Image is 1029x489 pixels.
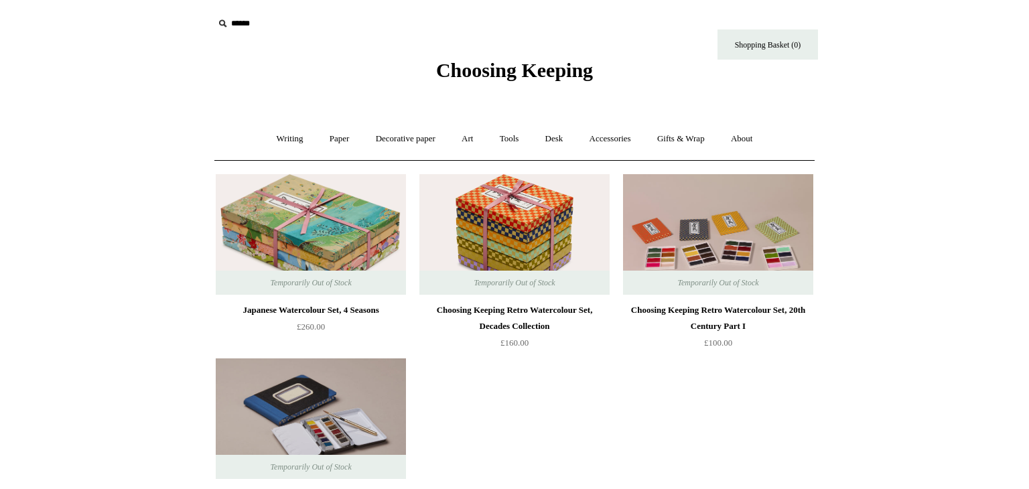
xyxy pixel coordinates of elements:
div: Japanese Watercolour Set, 4 Seasons [219,302,403,318]
a: Choosing Keeping Retro Watercolour Set, Decades Collection £160.00 [419,302,610,357]
a: Accessories [577,121,643,157]
span: £100.00 [704,338,732,348]
a: Paper [318,121,362,157]
a: Traveller's 'Grand Tour' Watercolour Set Traveller's 'Grand Tour' Watercolour Set Temporarily Out... [216,358,406,479]
a: Japanese Watercolour Set, 4 Seasons £260.00 [216,302,406,357]
span: Temporarily Out of Stock [460,271,568,295]
a: Decorative paper [364,121,448,157]
span: Temporarily Out of Stock [664,271,772,295]
span: Temporarily Out of Stock [257,455,364,479]
a: Tools [488,121,531,157]
a: Shopping Basket (0) [717,29,818,60]
a: Writing [265,121,316,157]
div: Choosing Keeping Retro Watercolour Set, 20th Century Part I [626,302,810,334]
a: Choosing Keeping [436,70,593,79]
div: Choosing Keeping Retro Watercolour Set, Decades Collection [423,302,606,334]
span: £260.00 [297,322,325,332]
a: Choosing Keeping Retro Watercolour Set, 20th Century Part I £100.00 [623,302,813,357]
a: Art [450,121,485,157]
a: About [719,121,765,157]
span: Temporarily Out of Stock [257,271,364,295]
a: Desk [533,121,575,157]
a: Gifts & Wrap [645,121,717,157]
img: Japanese Watercolour Set, 4 Seasons [216,174,406,295]
span: Choosing Keeping [436,59,593,81]
a: Choosing Keeping Retro Watercolour Set, Decades Collection Choosing Keeping Retro Watercolour Set... [419,174,610,295]
a: Choosing Keeping Retro Watercolour Set, 20th Century Part I Choosing Keeping Retro Watercolour Se... [623,174,813,295]
img: Choosing Keeping Retro Watercolour Set, 20th Century Part I [623,174,813,295]
span: £160.00 [500,338,529,348]
img: Traveller's 'Grand Tour' Watercolour Set [216,358,406,479]
img: Choosing Keeping Retro Watercolour Set, Decades Collection [419,174,610,295]
a: Japanese Watercolour Set, 4 Seasons Japanese Watercolour Set, 4 Seasons Temporarily Out of Stock [216,174,406,295]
